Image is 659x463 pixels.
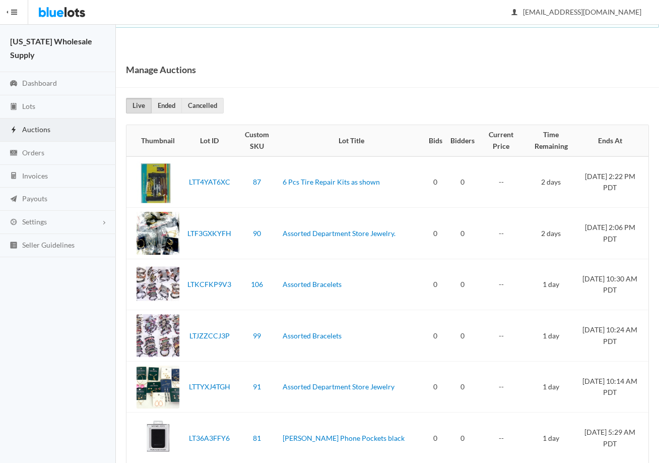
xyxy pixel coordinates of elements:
[251,280,263,288] a: 106
[425,361,446,413] td: 0
[446,208,479,259] td: 0
[181,98,224,113] a: Cancelled
[189,178,230,186] a: LTT4YAT6XC
[283,331,342,340] a: Assorted Bracelets
[524,125,577,156] th: Time Remaining
[10,36,92,60] strong: [US_STATE] Wholesale Supply
[22,102,35,110] span: Lots
[126,125,183,156] th: Thumbnail
[425,125,446,156] th: Bids
[524,259,577,310] td: 1 day
[425,310,446,362] td: 0
[524,208,577,259] td: 2 days
[189,434,230,442] a: LT36A3FFY6
[578,361,648,413] td: [DATE] 10:14 AM PDT
[479,156,524,208] td: --
[9,241,19,251] ion-icon: list box
[187,280,231,288] a: LTKCFKP9V3
[283,434,405,442] a: [PERSON_NAME] Phone Pockets black
[189,331,230,340] a: LTJZZCCJ3P
[578,125,648,156] th: Ends At
[479,125,524,156] th: Current Price
[253,229,261,238] a: 90
[126,98,152,113] a: Live
[446,156,479,208] td: 0
[446,310,479,362] td: 0
[283,382,394,391] a: Assorted Department Store Jewelry
[283,280,342,288] a: Assorted Bracelets
[479,361,524,413] td: --
[524,310,577,362] td: 1 day
[446,361,479,413] td: 0
[9,218,19,227] ion-icon: cog
[9,102,19,112] ion-icon: clipboard
[524,156,577,208] td: 2 days
[22,241,75,249] span: Seller Guidelines
[22,125,50,134] span: Auctions
[9,149,19,158] ion-icon: cash
[253,331,261,340] a: 99
[9,195,19,204] ion-icon: paper plane
[425,259,446,310] td: 0
[187,229,231,238] a: LTF3GXKYFH
[479,259,524,310] td: --
[509,8,519,18] ion-icon: person
[253,382,261,391] a: 91
[9,171,19,181] ion-icon: calculator
[151,98,182,113] a: Ended
[479,208,524,259] td: --
[425,156,446,208] td: 0
[22,171,48,180] span: Invoices
[283,229,396,238] a: Assorted Department Store Jewelry.
[22,194,47,203] span: Payouts
[189,382,230,391] a: LTTYXJ4TGH
[578,259,648,310] td: [DATE] 10:30 AM PDT
[446,125,479,156] th: Bidders
[578,208,648,259] td: [DATE] 2:06 PM PDT
[22,148,44,157] span: Orders
[235,125,279,156] th: Custom SKU
[578,310,648,362] td: [DATE] 10:24 AM PDT
[22,217,47,226] span: Settings
[283,178,380,186] a: 6 Pcs Tire Repair Kits as shown
[279,125,424,156] th: Lot Title
[253,178,261,186] a: 87
[425,208,446,259] td: 0
[253,434,261,442] a: 81
[479,310,524,362] td: --
[22,79,57,87] span: Dashboard
[446,259,479,310] td: 0
[183,125,235,156] th: Lot ID
[524,361,577,413] td: 1 day
[126,62,196,77] h1: Manage Auctions
[9,126,19,135] ion-icon: flash
[578,156,648,208] td: [DATE] 2:22 PM PDT
[512,8,641,16] span: [EMAIL_ADDRESS][DOMAIN_NAME]
[9,79,19,89] ion-icon: speedometer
